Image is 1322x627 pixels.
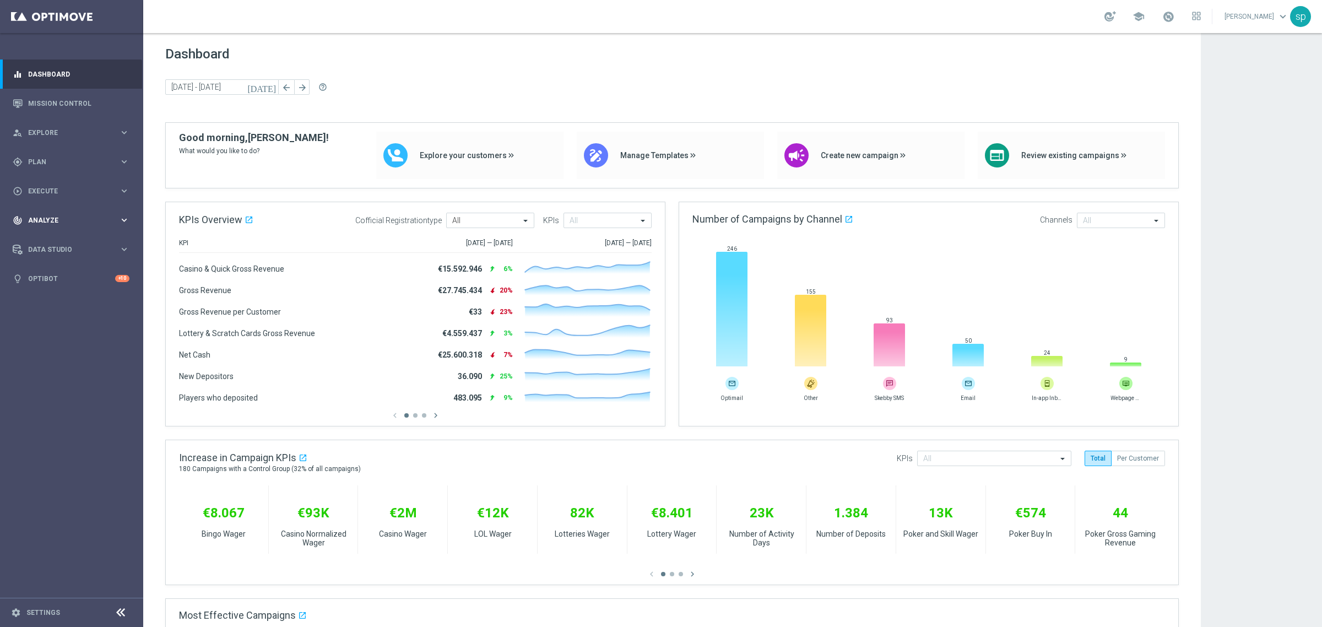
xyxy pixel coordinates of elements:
[28,246,119,253] span: Data Studio
[12,128,130,137] button: person_search Explore keyboard_arrow_right
[12,158,130,166] button: gps_fixed Plan keyboard_arrow_right
[28,129,119,136] span: Explore
[13,186,119,196] div: Execute
[119,186,129,196] i: keyboard_arrow_right
[119,127,129,138] i: keyboard_arrow_right
[115,275,129,282] div: +10
[12,245,130,254] button: Data Studio keyboard_arrow_right
[12,99,130,108] button: Mission Control
[28,60,129,89] a: Dashboard
[13,69,23,79] i: equalizer
[1290,6,1311,27] div: sp
[13,128,23,138] i: person_search
[1277,10,1289,23] span: keyboard_arrow_down
[13,264,129,293] div: Optibot
[12,187,130,196] button: play_circle_outline Execute keyboard_arrow_right
[13,186,23,196] i: play_circle_outline
[28,188,119,194] span: Execute
[13,274,23,284] i: lightbulb
[1133,10,1145,23] span: school
[28,159,119,165] span: Plan
[13,157,23,167] i: gps_fixed
[13,128,119,138] div: Explore
[13,157,119,167] div: Plan
[28,89,129,118] a: Mission Control
[13,245,119,255] div: Data Studio
[119,156,129,167] i: keyboard_arrow_right
[12,216,130,225] button: track_changes Analyze keyboard_arrow_right
[119,244,129,255] i: keyboard_arrow_right
[13,89,129,118] div: Mission Control
[13,215,23,225] i: track_changes
[13,215,119,225] div: Analyze
[12,274,130,283] button: lightbulb Optibot +10
[13,60,129,89] div: Dashboard
[28,264,115,293] a: Optibot
[1223,8,1290,25] a: [PERSON_NAME]keyboard_arrow_down
[28,217,119,224] span: Analyze
[12,70,130,79] button: equalizer Dashboard
[119,215,129,225] i: keyboard_arrow_right
[26,609,60,616] a: Settings
[11,608,21,618] i: settings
